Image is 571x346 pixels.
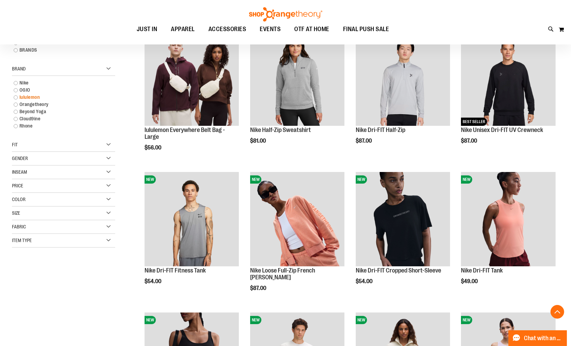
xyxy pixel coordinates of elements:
img: Nike Loose Full-Zip French Terry Hoodie [250,172,345,267]
img: Nike Half-Zip Sweatshirt [250,31,345,126]
span: Fit [12,142,18,147]
span: $49.00 [461,278,479,284]
div: product [352,28,454,161]
span: Size [12,210,20,216]
span: ACCESSORIES [208,22,246,37]
div: product [352,169,454,302]
span: JUST IN [137,22,158,37]
img: Nike Unisex Dri-FIT UV Crewneck [461,31,556,126]
a: Nike Half-Zip SweatshirtNEW [250,31,345,127]
div: product [458,28,559,161]
a: OGIO [10,86,109,94]
span: OTF AT HOME [294,22,329,37]
span: Color [12,197,26,202]
a: Nike Dri-FIT Cropped Short-Sleeve [356,267,441,274]
a: lululemon Everywhere Belt Bag - LargeNEW [145,31,239,127]
a: BRANDS [10,46,109,54]
span: Chat with an Expert [524,335,563,342]
a: Nike [10,79,109,86]
span: $54.00 [145,278,162,284]
span: APPAREL [171,22,195,37]
span: NEW [461,316,472,324]
button: Back To Top [550,305,564,319]
a: Nike Half-Zip Sweatshirt [250,127,311,133]
span: FINAL PUSH SALE [343,22,389,37]
div: product [247,28,348,161]
span: $87.00 [356,138,373,144]
a: Nike Dri-FIT Half-Zip [356,127,405,133]
div: product [141,169,243,302]
a: Beyond Yoga [10,108,109,115]
span: Brand [12,66,26,71]
a: Nike Dri-FIT Cropped Short-SleeveNEW [356,172,450,268]
span: $87.00 [250,285,267,291]
a: Nike Loose Full-Zip French Terry HoodieNEW [250,172,345,268]
div: product [458,169,559,302]
img: Nike Dri-FIT Fitness Tank [145,172,239,267]
span: Item Type [12,238,32,243]
img: Shop Orangetheory [248,7,323,22]
img: lululemon Everywhere Belt Bag - Large [145,31,239,126]
a: Nike Dri-FIT TankNEW [461,172,556,268]
span: Gender [12,156,28,161]
span: BEST SELLER [461,118,487,126]
a: Nike Dri-FIT Tank [461,267,503,274]
a: Cloud9ine [10,115,109,122]
div: product [247,169,348,309]
a: Nike Unisex Dri-FIT UV Crewneck [461,127,543,133]
button: Chat with an Expert [508,330,567,346]
a: Nike Dri-FIT Fitness Tank [145,267,206,274]
a: Nike Dri-FIT Half-ZipNEW [356,31,450,127]
a: Nike Dri-FIT Fitness TankNEW [145,172,239,268]
a: Nike Loose Full-Zip French [PERSON_NAME] [250,267,315,281]
span: EVENTS [260,22,281,37]
span: NEW [356,316,367,324]
a: Nike Unisex Dri-FIT UV CrewneckNEWBEST SELLER [461,31,556,127]
span: Inseam [12,169,27,175]
div: product [141,28,243,168]
a: lululemon Everywhere Belt Bag - Large [145,127,225,140]
a: lululemon [10,94,109,101]
span: NEW [145,316,156,324]
span: $81.00 [250,138,267,144]
span: Fabric [12,224,26,229]
span: NEW [250,175,261,184]
span: $87.00 [461,138,478,144]
img: Nike Dri-FIT Tank [461,172,556,267]
span: NEW [250,316,261,324]
img: Nike Dri-FIT Cropped Short-Sleeve [356,172,450,267]
a: Rhone [10,122,109,130]
a: Orangetheory [10,101,109,108]
img: Nike Dri-FIT Half-Zip [356,31,450,126]
span: NEW [356,175,367,184]
span: NEW [461,175,472,184]
span: Price [12,183,23,188]
span: $56.00 [145,145,162,151]
span: $54.00 [356,278,373,284]
span: NEW [145,175,156,184]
